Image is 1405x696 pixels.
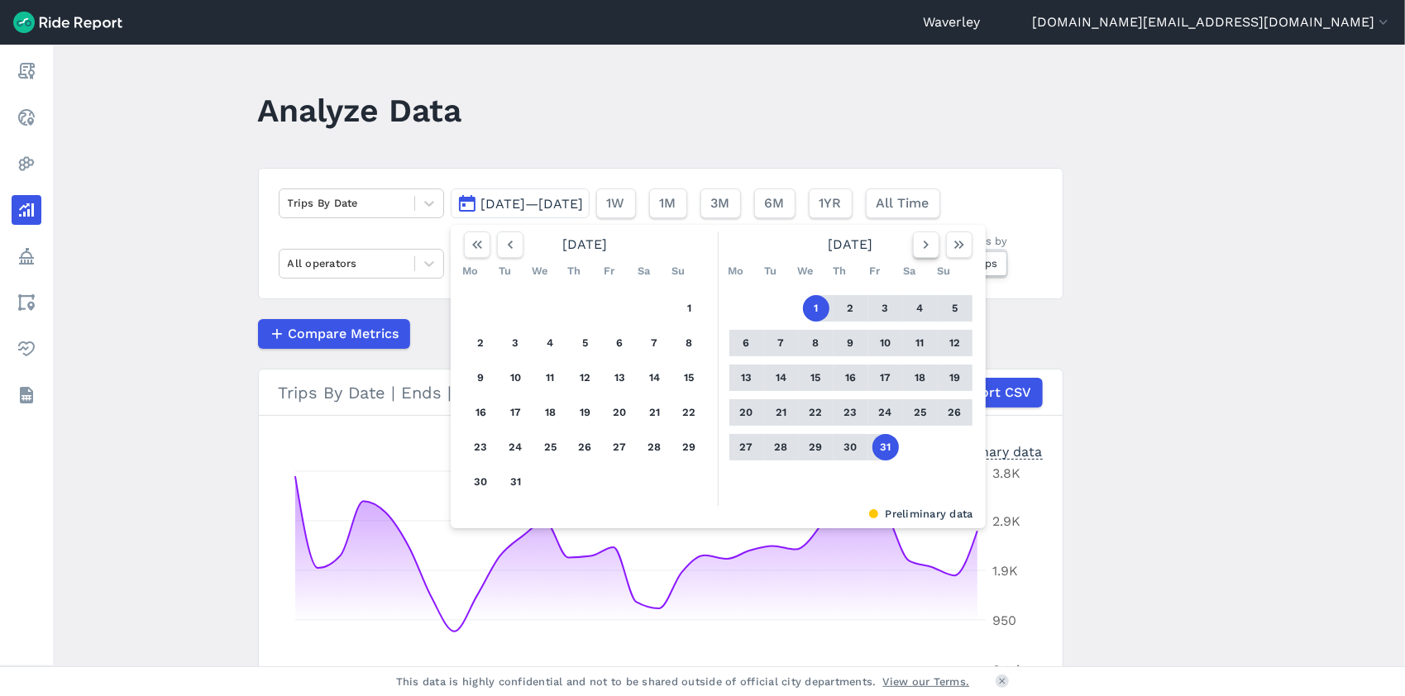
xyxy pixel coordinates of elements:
div: [DATE] [457,231,714,258]
button: 17 [503,399,529,426]
span: 1M [660,193,676,213]
button: 1W [596,188,636,218]
span: 1W [607,193,625,213]
button: 19 [572,399,599,426]
button: 6M [754,188,796,218]
button: 29 [676,434,703,460]
button: 2 [468,330,495,356]
button: 22 [676,399,703,426]
button: 13 [607,365,633,391]
button: 15 [676,365,703,391]
a: Realtime [12,102,41,132]
button: 4 [538,330,564,356]
button: 24 [872,399,899,426]
button: 11 [907,330,934,356]
button: 19 [942,365,968,391]
button: 6 [734,330,760,356]
button: 1M [649,188,687,218]
button: 30 [468,469,495,495]
div: We [792,258,819,284]
button: 25 [907,399,934,426]
a: Heatmaps [12,149,41,179]
div: Trips By Date | Ends | Waverley LGA [279,378,1043,408]
a: Waverley [923,12,980,32]
button: 5 [572,330,599,356]
button: 22 [803,399,829,426]
button: 25 [538,434,564,460]
div: Sa [631,258,657,284]
span: 3M [711,193,730,213]
tspan: 0 trips [992,662,1035,678]
button: 1 [676,295,703,322]
div: Preliminary data [463,506,973,522]
span: All Time [877,193,929,213]
span: Export CSV [958,383,1032,403]
div: Tu [492,258,519,284]
button: 18 [538,399,564,426]
div: Preliminary data [937,442,1043,460]
a: Areas [12,288,41,317]
div: We [527,258,553,284]
button: 21 [768,399,795,426]
h1: Analyze Data [258,88,462,133]
button: 16 [838,365,864,391]
button: 1YR [809,188,853,218]
div: Fr [862,258,888,284]
button: 23 [468,434,495,460]
button: 28 [768,434,795,460]
span: Compare Metrics [289,324,399,344]
button: 6 [607,330,633,356]
a: Analyze [12,195,41,225]
button: 15 [803,365,829,391]
img: Ride Report [13,12,122,33]
button: 24 [503,434,529,460]
button: 27 [734,434,760,460]
div: Mo [457,258,484,284]
button: 11 [538,365,564,391]
tspan: 950 [992,613,1016,628]
button: [DATE]—[DATE] [451,188,590,218]
div: Su [931,258,958,284]
div: Su [666,258,692,284]
button: 4 [907,295,934,322]
div: Sa [896,258,923,284]
a: Datasets [12,380,41,410]
div: Th [562,258,588,284]
span: 1YR [820,193,842,213]
span: [DATE]—[DATE] [481,196,584,212]
button: 13 [734,365,760,391]
button: 9 [838,330,864,356]
button: 27 [607,434,633,460]
button: 5 [942,295,968,322]
div: Fr [596,258,623,284]
button: 8 [803,330,829,356]
div: [DATE] [723,231,979,258]
button: 17 [872,365,899,391]
button: 30 [838,434,864,460]
button: 20 [734,399,760,426]
button: 7 [642,330,668,356]
button: 18 [907,365,934,391]
button: 3M [700,188,741,218]
button: 26 [572,434,599,460]
div: Mo [723,258,749,284]
button: 14 [642,365,668,391]
button: 8 [676,330,703,356]
a: Health [12,334,41,364]
button: 29 [803,434,829,460]
button: 20 [607,399,633,426]
button: 2 [838,295,864,322]
button: [DOMAIN_NAME][EMAIL_ADDRESS][DOMAIN_NAME] [1032,12,1392,32]
button: 10 [872,330,899,356]
button: 28 [642,434,668,460]
a: View our Terms. [883,674,970,689]
tspan: 1.9K [992,563,1018,579]
button: 14 [768,365,795,391]
button: Compare Metrics [258,319,410,349]
tspan: 2.9K [992,513,1020,529]
span: 6M [765,193,785,213]
button: 12 [942,330,968,356]
div: Th [827,258,853,284]
button: 26 [942,399,968,426]
button: 12 [572,365,599,391]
